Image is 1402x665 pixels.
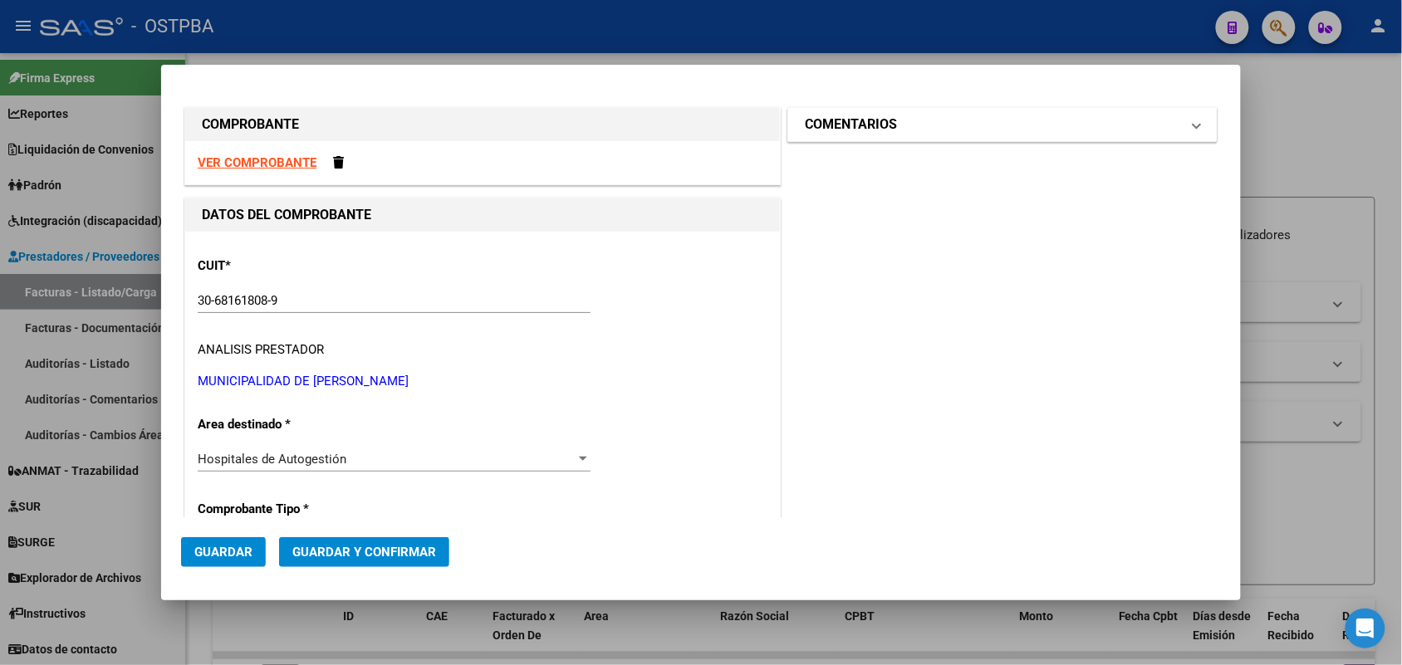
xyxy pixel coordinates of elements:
[198,372,767,391] p: MUNICIPALIDAD DE [PERSON_NAME]
[198,500,369,519] p: Comprobante Tipo *
[198,340,324,359] div: ANALISIS PRESTADOR
[1346,609,1385,648] div: Open Intercom Messenger
[198,257,369,276] p: CUIT
[788,108,1217,141] mat-expansion-panel-header: COMENTARIOS
[202,116,299,132] strong: COMPROBANTE
[198,155,316,170] a: VER COMPROBANTE
[292,545,436,560] span: Guardar y Confirmar
[202,207,371,222] strong: DATOS DEL COMPROBANTE
[805,115,897,134] h1: COMENTARIOS
[181,537,266,567] button: Guardar
[198,415,369,434] p: Area destinado *
[194,545,252,560] span: Guardar
[279,537,449,567] button: Guardar y Confirmar
[198,452,346,467] span: Hospitales de Autogestión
